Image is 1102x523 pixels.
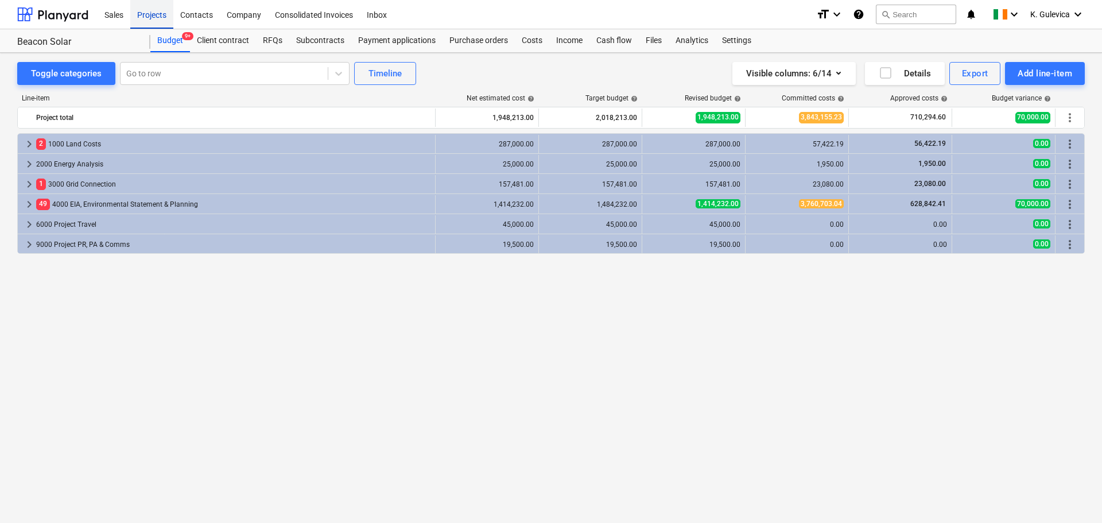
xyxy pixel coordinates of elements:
div: Timeline [368,66,402,81]
span: keyboard_arrow_right [22,137,36,151]
span: 628,842.41 [909,200,947,208]
span: 2 [36,138,46,149]
iframe: Chat Widget [1045,468,1102,523]
a: Settings [715,29,758,52]
i: Knowledge base [853,7,864,21]
span: 3,760,703.04 [799,199,844,208]
div: 2000 Energy Analysis [36,155,430,173]
div: 57,422.19 [750,140,844,148]
span: help [628,95,638,102]
div: Approved costs [890,94,948,102]
span: K. Gulevica [1030,10,1070,19]
div: 287,000.00 [440,140,534,148]
span: help [1042,95,1051,102]
span: 56,422.19 [913,140,947,148]
button: Export [949,62,1001,85]
span: keyboard_arrow_right [22,157,36,171]
button: Timeline [354,62,416,85]
div: Project total [36,109,430,127]
div: 45,000.00 [544,220,637,228]
span: keyboard_arrow_right [22,177,36,191]
span: 0.00 [1033,219,1050,228]
div: 287,000.00 [544,140,637,148]
a: Files [639,29,669,52]
span: More actions [1063,177,1077,191]
div: 9000 Project PR, PA & Comms [36,235,430,254]
span: More actions [1063,137,1077,151]
a: Costs [515,29,549,52]
span: 0.00 [1033,239,1050,249]
i: keyboard_arrow_down [1007,7,1021,21]
a: Subcontracts [289,29,351,52]
div: 2,018,213.00 [544,109,637,127]
a: Cash flow [589,29,639,52]
span: keyboard_arrow_right [22,197,36,211]
div: 3000 Grid Connection [36,175,430,193]
div: 1,950.00 [750,160,844,168]
span: More actions [1063,197,1077,211]
div: Visible columns : 6/14 [746,66,842,81]
span: 0.00 [1033,159,1050,168]
div: Export [962,66,988,81]
a: Analytics [669,29,715,52]
div: Target budget [585,94,638,102]
span: search [881,10,890,19]
span: 49 [36,199,50,210]
button: Details [865,62,945,85]
button: Add line-item [1005,62,1085,85]
div: 0.00 [750,220,844,228]
span: 1,948,213.00 [696,112,740,123]
span: 3,843,155.23 [799,112,844,123]
span: 9+ [182,32,193,40]
span: 23,080.00 [913,180,947,188]
div: Net estimated cost [467,94,534,102]
span: More actions [1063,111,1077,125]
div: Details [879,66,931,81]
div: Committed costs [782,94,844,102]
span: help [938,95,948,102]
i: notifications [965,7,977,21]
span: More actions [1063,157,1077,171]
div: 19,500.00 [440,241,534,249]
div: 1000 Land Costs [36,135,430,153]
a: Income [549,29,589,52]
span: 70,000.00 [1015,112,1050,123]
div: 23,080.00 [750,180,844,188]
div: Beacon Solar [17,36,137,48]
div: 45,000.00 [647,220,740,228]
a: Payment applications [351,29,443,52]
span: 1,950.00 [917,160,947,168]
div: 19,500.00 [647,241,740,249]
div: 1,484,232.00 [544,200,637,208]
div: Add line-item [1018,66,1072,81]
div: 157,481.00 [440,180,534,188]
div: 19,500.00 [544,241,637,249]
a: RFQs [256,29,289,52]
div: Budget variance [992,94,1051,102]
div: Toggle categories [31,66,102,81]
span: 70,000.00 [1015,199,1050,208]
div: 25,000.00 [440,160,534,168]
span: 0.00 [1033,179,1050,188]
div: 45,000.00 [440,220,534,228]
div: Revised budget [685,94,741,102]
div: 0.00 [853,220,947,228]
i: keyboard_arrow_down [830,7,844,21]
div: Line-item [17,94,436,102]
div: 0.00 [750,241,844,249]
button: Search [876,5,956,24]
div: 1,948,213.00 [440,109,534,127]
div: 0.00 [853,241,947,249]
a: Client contract [190,29,256,52]
div: 25,000.00 [544,160,637,168]
div: 157,481.00 [544,180,637,188]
